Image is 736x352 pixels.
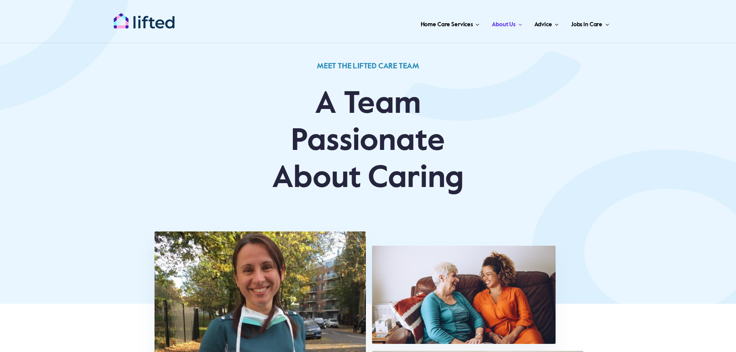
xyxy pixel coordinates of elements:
a: lifted-logo [113,13,175,20]
a: About Us [490,12,524,35]
span: About Us [492,19,515,31]
nav: Main Menu [200,12,612,35]
a: Advice [532,12,561,35]
a: Jobs in Care [569,12,612,35]
span: Home Care Services [421,19,473,31]
span: Advice [534,19,552,31]
span: Jobs in Care [571,19,602,31]
a: Home Care Services [418,12,482,35]
h1: MEET THE LIFTED CARE TEAM [246,51,491,82]
span: A Team Passionate About Caring [272,89,464,194]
